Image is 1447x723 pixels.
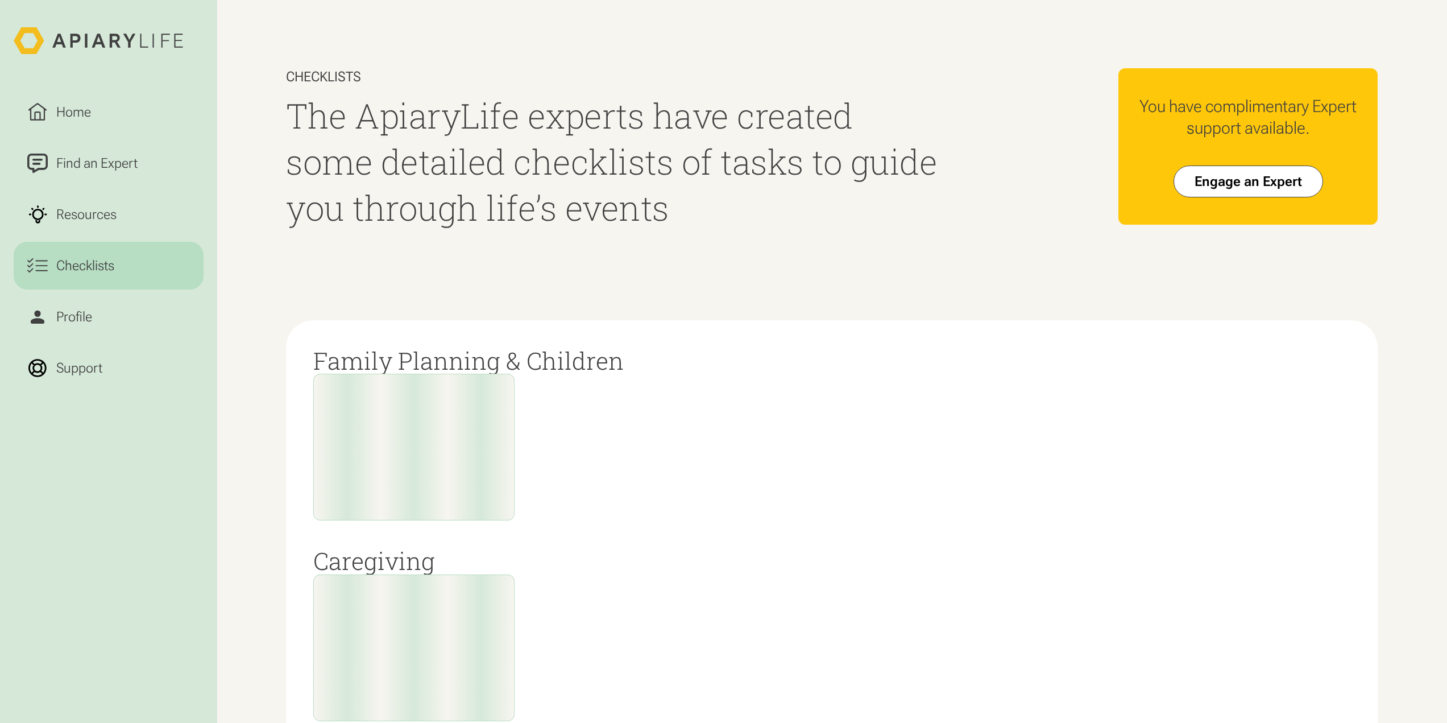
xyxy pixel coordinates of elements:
div: Resources [53,204,120,225]
div: Home [53,102,94,122]
div: Checklists [286,68,941,85]
h1: The ApiaryLife experts have created some detailed checklists of tasks to guide you through life’s... [286,92,941,230]
a: Get expert SupportName [313,575,515,721]
a: Home [14,88,204,136]
a: Checklists [14,242,204,290]
div: You have complimentary Expert support available. [1132,96,1364,138]
div: Profile [53,307,96,327]
a: Resources [14,191,204,238]
a: Get expert SupportName [313,374,515,520]
div: Checklists [53,255,118,276]
a: Find an Expert [14,139,204,187]
div: Support [53,358,106,378]
h2: Caregiving [313,548,1350,574]
a: Support [14,344,204,392]
a: Profile [14,293,204,341]
a: Engage an Expert [1174,166,1323,197]
h2: Family Planning & Children [313,348,1350,374]
div: Find an Expert [53,153,141,173]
